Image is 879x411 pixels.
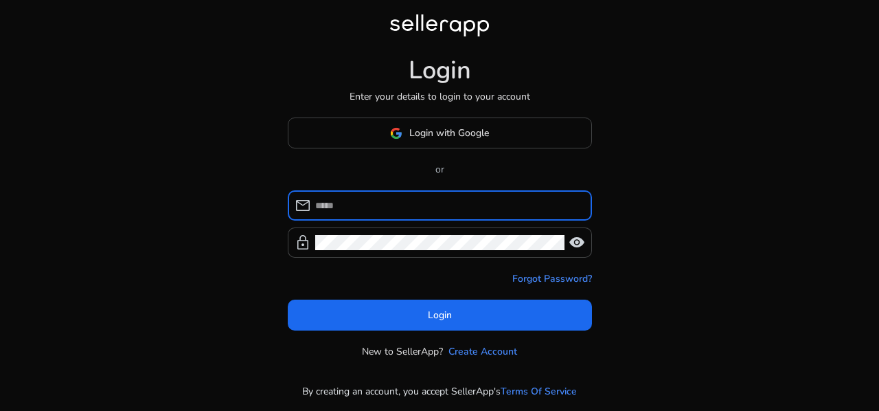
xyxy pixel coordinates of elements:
button: Login with Google [288,118,592,148]
p: New to SellerApp? [362,344,443,359]
span: mail [295,197,311,214]
p: Enter your details to login to your account [350,89,530,104]
span: Login [428,308,452,322]
button: Login [288,300,592,331]
h1: Login [409,56,471,85]
span: visibility [569,234,585,251]
a: Create Account [448,344,517,359]
p: or [288,162,592,177]
a: Forgot Password? [512,271,592,286]
span: lock [295,234,311,251]
img: google-logo.svg [390,127,402,140]
span: Login with Google [409,126,489,140]
a: Terms Of Service [501,384,577,399]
